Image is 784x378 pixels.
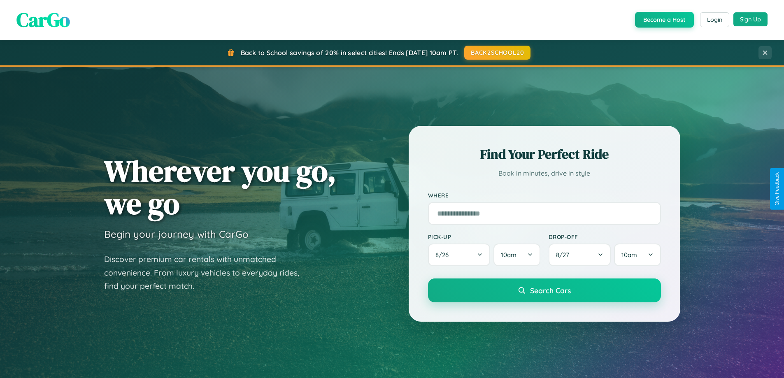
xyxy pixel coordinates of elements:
button: 10am [614,243,661,266]
div: Give Feedback [774,172,780,206]
label: Drop-off [549,233,661,240]
button: 10am [493,243,540,266]
button: 8/27 [549,243,611,266]
button: Become a Host [635,12,694,28]
button: BACK2SCHOOL20 [464,46,530,60]
p: Discover premium car rentals with unmatched convenience. From luxury vehicles to everyday rides, ... [104,253,310,293]
span: 8 / 26 [435,251,453,259]
label: Where [428,192,661,199]
label: Pick-up [428,233,540,240]
h2: Find Your Perfect Ride [428,145,661,163]
button: Login [700,12,729,27]
h3: Begin your journey with CarGo [104,228,249,240]
span: 10am [501,251,516,259]
span: CarGo [16,6,70,33]
p: Book in minutes, drive in style [428,167,661,179]
span: 10am [621,251,637,259]
span: Back to School savings of 20% in select cities! Ends [DATE] 10am PT. [241,49,458,57]
span: 8 / 27 [556,251,573,259]
span: Search Cars [530,286,571,295]
h1: Wherever you go, we go [104,155,336,220]
button: 8/26 [428,243,491,266]
button: Sign Up [733,12,768,26]
button: Search Cars [428,278,661,302]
